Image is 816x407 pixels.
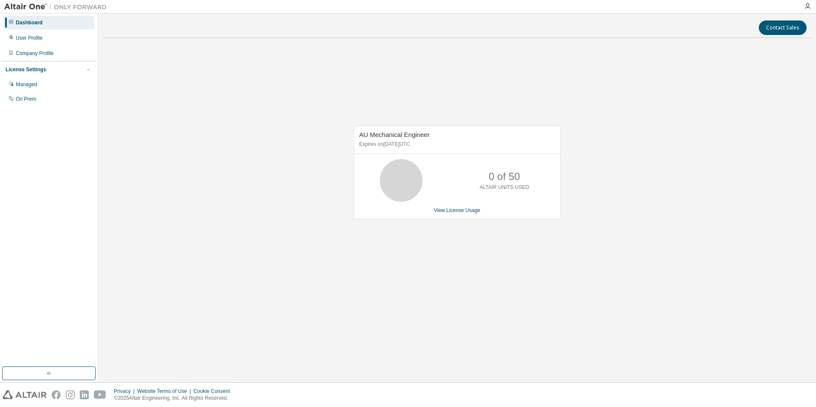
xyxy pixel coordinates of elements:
[3,390,47,399] img: altair_logo.svg
[6,66,46,73] div: License Settings
[489,169,520,184] p: 0 of 50
[94,390,106,399] img: youtube.svg
[80,390,89,399] img: linkedin.svg
[114,388,137,395] div: Privacy
[52,390,61,399] img: facebook.svg
[114,395,235,402] p: © 2025 Altair Engineering, Inc. All Rights Reserved.
[16,19,43,26] div: Dashboard
[359,141,553,148] p: Expires on [DATE] UTC
[16,50,54,57] div: Company Profile
[16,81,37,88] div: Managed
[759,20,807,35] button: Contact Sales
[434,207,481,213] a: View License Usage
[16,96,36,102] div: On Prem
[193,388,235,395] div: Cookie Consent
[359,131,430,138] span: AU Mechanical Engineer
[480,184,529,191] p: ALTAIR UNITS USED
[66,390,75,399] img: instagram.svg
[4,3,111,11] img: Altair One
[137,388,193,395] div: Website Terms of Use
[16,35,43,41] div: User Profile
